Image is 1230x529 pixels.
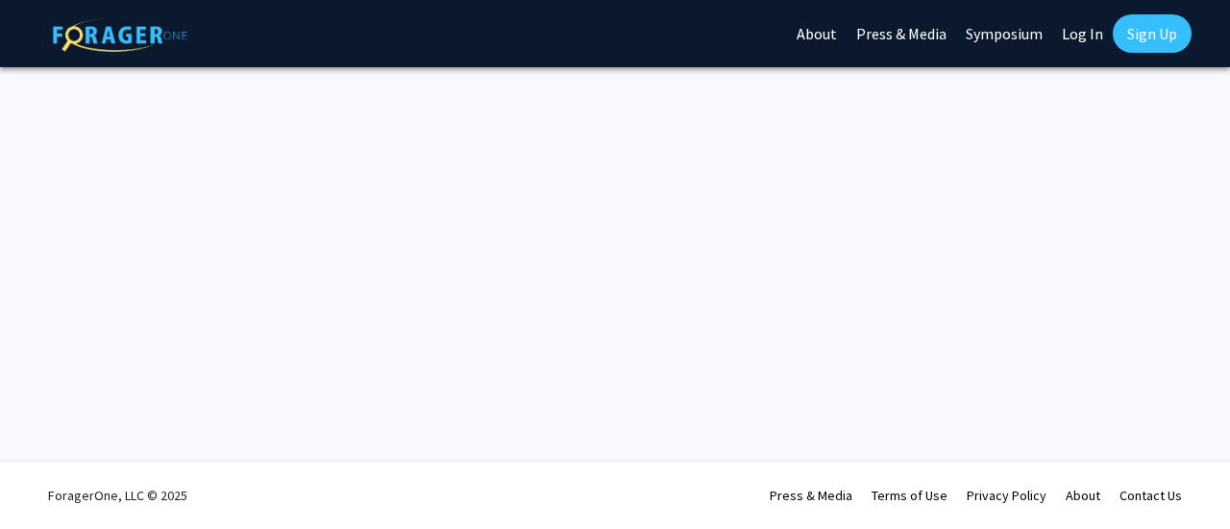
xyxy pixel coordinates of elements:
img: ForagerOne Logo [53,18,187,52]
a: Privacy Policy [967,487,1046,504]
a: Press & Media [770,487,852,504]
a: Contact Us [1119,487,1182,504]
div: ForagerOne, LLC © 2025 [48,462,187,529]
a: Terms of Use [872,487,947,504]
a: Sign Up [1113,14,1192,53]
a: About [1066,487,1100,504]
